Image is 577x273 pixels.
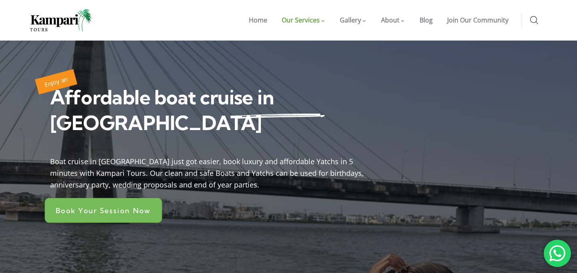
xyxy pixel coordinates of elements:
span: Home [249,16,267,24]
span: Gallery [340,16,361,24]
a: Book Your Session Now [45,198,162,223]
span: About [381,16,399,24]
img: Home [30,9,92,31]
span: Affordable boat cruise in [GEOGRAPHIC_DATA] [50,85,274,135]
span: Our Services [282,16,320,24]
div: 'Get [544,240,571,267]
span: Enjoy an [44,75,69,89]
div: Boat cruise in [GEOGRAPHIC_DATA] just got easier, book luxury and affordable Yatchs in 5 minutes ... [50,152,371,190]
span: Blog [420,16,433,24]
span: Book Your Session Now [56,207,151,214]
span: Join Our Community [447,16,508,24]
